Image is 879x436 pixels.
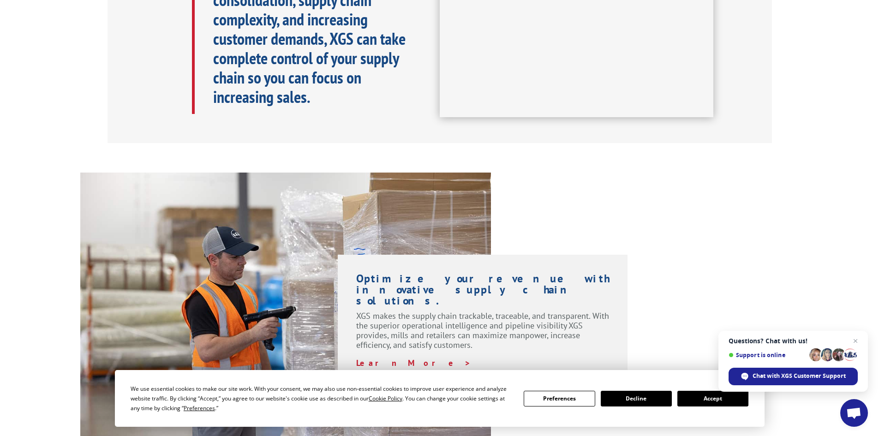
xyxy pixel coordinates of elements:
[369,394,402,402] span: Cookie Policy
[729,337,858,345] span: Questions? Chat with us!
[524,391,595,406] button: Preferences
[356,273,610,311] h1: Optimize your revenue with innovative supply chain solutions.
[729,368,858,385] div: Chat with XGS Customer Support
[131,384,513,413] div: We use essential cookies to make our site work. With your consent, we may also use non-essential ...
[677,391,748,406] button: Accept
[729,352,806,358] span: Support is online
[115,370,765,427] div: Cookie Consent Prompt
[356,311,610,358] p: XGS makes the supply chain trackable, traceable, and transparent. With the superior operational i...
[753,372,846,380] span: Chat with XGS Customer Support
[184,404,215,412] span: Preferences
[840,399,868,427] div: Open chat
[356,358,471,368] a: Learn More >
[850,335,861,346] span: Close chat
[601,391,672,406] button: Decline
